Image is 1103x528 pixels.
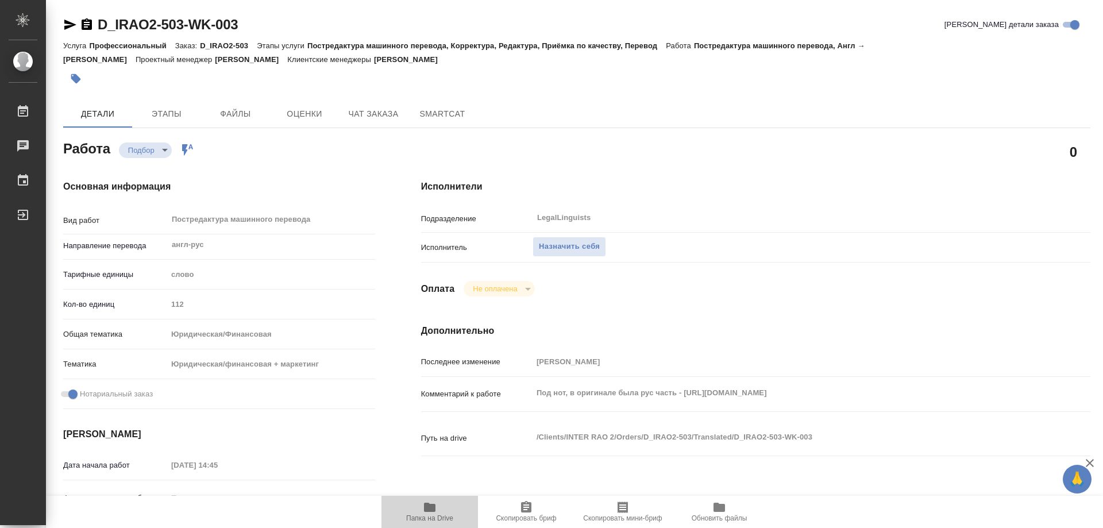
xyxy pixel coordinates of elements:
p: [PERSON_NAME] [374,55,446,64]
span: 🙏 [1067,467,1087,491]
p: [PERSON_NAME] [215,55,287,64]
div: Подбор [464,281,534,296]
h4: Дополнительно [421,324,1090,338]
span: Оценки [277,107,332,121]
button: Скопировать ссылку для ЯМессенджера [63,18,77,32]
button: 🙏 [1063,465,1092,494]
div: Юридическая/Финансовая [167,325,375,344]
span: Этапы [139,107,194,121]
input: Пустое поле [533,353,1035,370]
span: Скопировать бриф [496,514,556,522]
span: Нотариальный заказ [80,388,153,400]
a: D_IRAO2-503-WK-003 [98,17,238,32]
span: Папка на Drive [406,514,453,522]
p: Последнее изменение [421,356,533,368]
span: SmartCat [415,107,470,121]
span: Файлы [208,107,263,121]
span: Обновить файлы [692,514,747,522]
button: Скопировать мини-бриф [574,496,671,528]
p: Постредактура машинного перевода, Корректура, Редактура, Приёмка по качеству, Перевод [307,41,666,50]
h4: [PERSON_NAME] [63,427,375,441]
div: слово [167,265,375,284]
button: Подбор [125,145,158,155]
textarea: Под нот, в оригинале была рус часть - [URL][DOMAIN_NAME] [533,383,1035,403]
button: Назначить себя [533,237,606,257]
input: Пустое поле [167,457,268,473]
button: Добавить тэг [63,66,88,91]
p: Направление перевода [63,240,167,252]
p: Комментарий к работе [421,388,533,400]
p: Проектный менеджер [136,55,215,64]
p: Тематика [63,359,167,370]
h4: Основная информация [63,180,375,194]
p: Путь на drive [421,433,533,444]
p: Кол-во единиц [63,299,167,310]
button: Обновить файлы [671,496,768,528]
p: Вид работ [63,215,167,226]
h2: 0 [1070,142,1077,161]
span: [PERSON_NAME] детали заказа [944,19,1059,30]
p: Услуга [63,41,89,50]
button: Папка на Drive [381,496,478,528]
span: Чат заказа [346,107,401,121]
span: Скопировать мини-бриф [583,514,662,522]
button: Скопировать ссылку [80,18,94,32]
h4: Оплата [421,282,455,296]
p: Работа [666,41,694,50]
div: Юридическая/финансовая + маркетинг [167,354,375,374]
span: Назначить себя [539,240,600,253]
p: Исполнитель [421,242,533,253]
input: Пустое поле [167,490,268,506]
p: Тарифные единицы [63,269,167,280]
p: Подразделение [421,213,533,225]
input: Пустое поле [167,296,375,313]
p: Профессиональный [89,41,175,50]
p: Дата начала работ [63,460,167,471]
span: Детали [70,107,125,121]
div: Подбор [119,142,172,158]
textarea: /Clients/INTER RAO 2/Orders/D_IRAO2-503/Translated/D_IRAO2-503-WK-003 [533,427,1035,447]
p: D_IRAO2-503 [200,41,257,50]
p: Заказ: [175,41,200,50]
button: Не оплачена [469,284,520,294]
p: Общая тематика [63,329,167,340]
button: Скопировать бриф [478,496,574,528]
p: Этапы услуги [257,41,307,50]
p: Клиентские менеджеры [287,55,374,64]
p: Факт. дата начала работ [63,492,167,504]
h2: Работа [63,137,110,158]
h4: Исполнители [421,180,1090,194]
